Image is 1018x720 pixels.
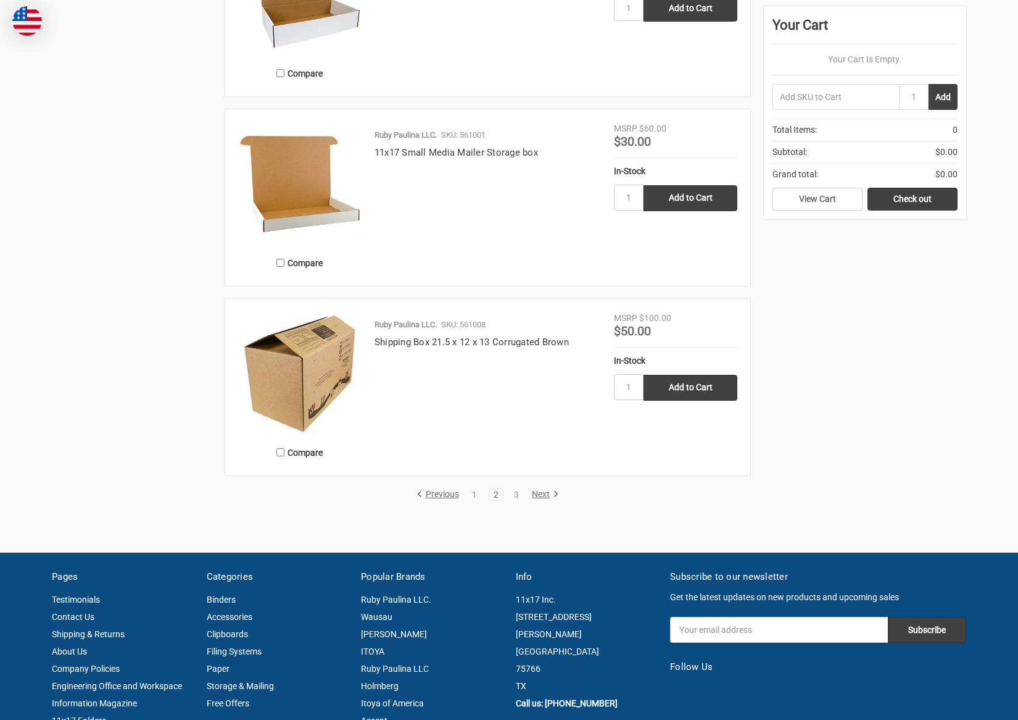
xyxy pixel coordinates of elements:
a: Call us: [PHONE_NUMBER] [516,698,618,708]
a: Next [528,489,559,500]
span: $50.00 [614,324,651,338]
label: Compare [238,253,362,273]
input: Add to Cart [643,185,737,211]
p: Ruby Paulina LLC. [375,129,437,141]
a: Previous [416,489,463,500]
div: MSRP [614,312,637,325]
input: Your email address [670,617,888,643]
a: View Cart [772,188,863,211]
a: Filing Systems [207,647,262,656]
div: In-Stock [614,354,737,367]
label: Compare [238,63,362,83]
p: Get the latest updates on new products and upcoming sales [670,591,966,604]
input: Compare [276,259,284,267]
h5: Subscribe to our newsletter [670,570,966,584]
a: Free Offers [207,698,249,708]
input: Subscribe [888,617,966,643]
a: Ruby Paulina LLC [361,664,429,674]
a: 3 [510,490,523,499]
span: $0.00 [935,146,958,159]
a: 1 [468,490,481,499]
img: Shipping Box 21.5 x 12 x 13 Corrugated Brown [238,312,362,435]
h5: Popular Brands [361,570,503,584]
a: Shipping Box 21.5 x 12 x 13 Corrugated Brown [375,337,569,348]
a: Testimonials [52,595,100,605]
input: Add SKU to Cart [772,84,899,110]
h5: Info [516,570,658,584]
p: SKU: 561001 [441,129,486,141]
a: Holmberg [361,681,399,691]
span: $100.00 [639,313,671,323]
a: Company Policies [52,664,120,674]
p: SKU: 561008 [441,319,486,331]
input: Compare [276,69,284,77]
span: Grand total: [772,168,818,181]
span: $0.00 [935,168,958,181]
a: Clipboards [207,629,248,639]
a: [PERSON_NAME] [361,629,427,639]
a: Paper [207,664,230,674]
span: $60.00 [639,123,666,133]
input: Add to Cart [643,375,737,401]
img: 11x17 Small Media Mailer Storage box [238,122,362,246]
img: duty and tax information for United States [12,6,42,36]
a: Ruby Paulina LLC. [361,595,431,605]
h5: Categories [207,570,349,584]
div: In-Stock [614,165,737,178]
span: $30.00 [614,134,651,149]
a: About Us [52,647,87,656]
a: Storage & Mailing [207,681,274,691]
a: Contact Us [52,612,94,622]
span: Total Items: [772,123,817,136]
a: Engineering Office and Workspace Information Magazine [52,681,182,708]
h5: Follow Us [670,660,966,674]
a: Binders [207,595,236,605]
span: 0 [953,123,958,136]
span: Subtotal: [772,146,807,159]
address: 11x17 Inc. [STREET_ADDRESS][PERSON_NAME] [GEOGRAPHIC_DATA] 75766 TX [516,591,658,695]
p: Ruby Paulina LLC. [375,319,437,331]
button: Add [929,84,958,110]
div: Your Cart [772,15,958,44]
a: 2 [489,490,503,499]
label: Compare [238,442,362,463]
a: Accessories [207,612,252,622]
a: Check out [867,188,958,211]
a: Shipping & Returns [52,629,125,639]
p: Your Cart Is Empty. [772,53,958,66]
a: 11x17 Small Media Mailer Storage box [375,147,538,158]
a: Wausau [361,612,392,622]
div: MSRP [614,122,637,135]
h5: Pages [52,570,194,584]
a: Itoya of America [361,698,424,708]
a: ITOYA [361,647,384,656]
input: Compare [276,448,284,456]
